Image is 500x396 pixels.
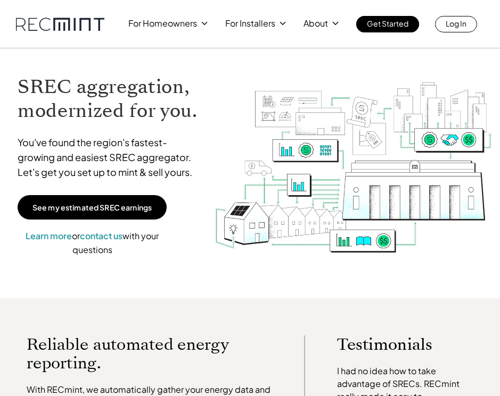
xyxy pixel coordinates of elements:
[27,335,272,373] p: Reliable automated energy reporting.
[446,16,466,31] p: Log In
[435,16,477,32] a: Log In
[18,195,167,220] a: See my estimated SREC earnings
[26,230,72,241] a: Learn more
[80,230,122,241] a: contact us
[214,59,493,283] img: RECmint value cycle
[367,16,408,31] p: Get Started
[337,335,460,354] p: Testimonials
[32,203,152,212] p: See my estimated SREC earnings
[304,16,328,31] p: About
[356,16,419,32] a: Get Started
[18,135,203,180] p: You've found the region's fastest-growing and easiest SREC aggregator. Let's get you set up to mi...
[18,229,167,256] p: or with your questions
[225,16,275,31] p: For Installers
[18,75,203,123] h1: SREC aggregation, modernized for you.
[128,16,197,31] p: For Homeowners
